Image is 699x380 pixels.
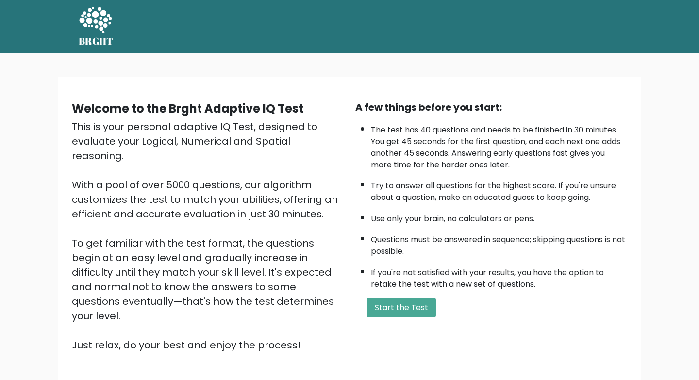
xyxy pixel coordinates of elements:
[355,100,627,115] div: A few things before you start:
[367,298,436,317] button: Start the Test
[371,262,627,290] li: If you're not satisfied with your results, you have the option to retake the test with a new set ...
[371,229,627,257] li: Questions must be answered in sequence; skipping questions is not possible.
[79,4,114,50] a: BRGHT
[79,35,114,47] h5: BRGHT
[371,208,627,225] li: Use only your brain, no calculators or pens.
[72,119,344,352] div: This is your personal adaptive IQ Test, designed to evaluate your Logical, Numerical and Spatial ...
[371,175,627,203] li: Try to answer all questions for the highest score. If you're unsure about a question, make an edu...
[371,119,627,171] li: The test has 40 questions and needs to be finished in 30 minutes. You get 45 seconds for the firs...
[72,100,303,116] b: Welcome to the Brght Adaptive IQ Test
